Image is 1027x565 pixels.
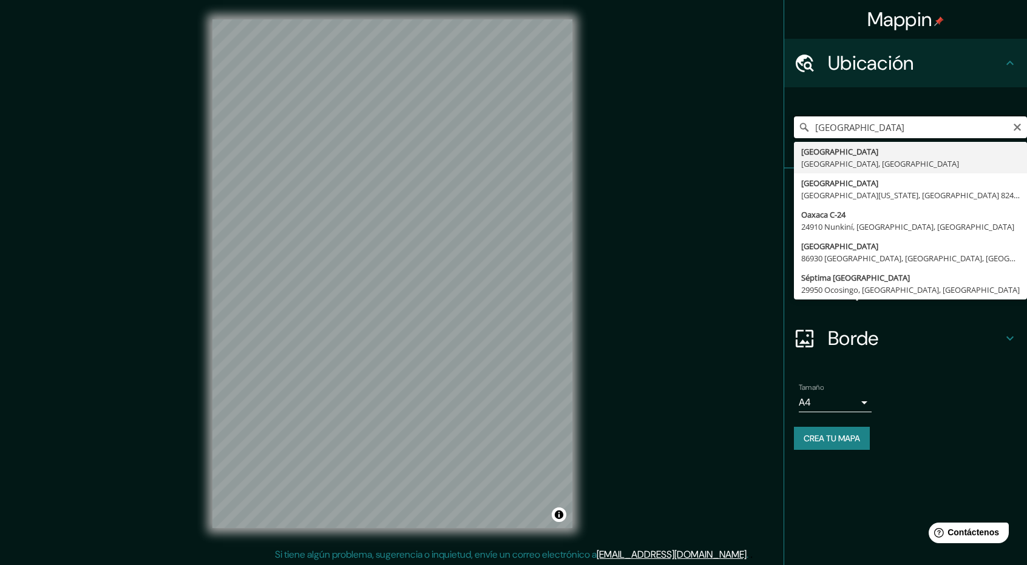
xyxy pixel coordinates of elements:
[784,217,1027,266] div: Estilo
[801,284,1020,295] font: 29950 Ocosingo, [GEOGRAPHIC_DATA], [GEOGRAPHIC_DATA]
[799,396,811,409] font: A4
[212,19,572,528] canvas: Mapa
[828,50,914,76] font: Ubicación
[748,547,750,561] font: .
[275,548,597,561] font: Si tiene algún problema, sugerencia o inquietud, envíe un correo electrónico a
[784,266,1027,314] div: Disposición
[794,116,1027,138] input: Elige tu ciudad o zona
[1012,121,1022,132] button: Claro
[799,393,872,412] div: A4
[828,326,879,351] font: Borde
[597,548,747,561] a: [EMAIL_ADDRESS][DOMAIN_NAME]
[801,178,878,189] font: [GEOGRAPHIC_DATA]
[784,314,1027,363] div: Borde
[801,241,878,252] font: [GEOGRAPHIC_DATA]
[801,146,878,157] font: [GEOGRAPHIC_DATA]
[919,518,1014,552] iframe: Lanzador de widgets de ayuda
[784,169,1027,217] div: Patas
[801,221,1014,232] font: 24910 Nunkiní, [GEOGRAPHIC_DATA], [GEOGRAPHIC_DATA]
[804,433,860,444] font: Crea tu mapa
[794,427,870,450] button: Crea tu mapa
[750,547,753,561] font: .
[801,209,846,220] font: Oaxaca C-24
[934,16,944,26] img: pin-icon.png
[799,383,824,392] font: Tamaño
[801,272,910,283] font: Séptima [GEOGRAPHIC_DATA]
[801,158,959,169] font: [GEOGRAPHIC_DATA], [GEOGRAPHIC_DATA]
[867,7,932,32] font: Mappin
[552,507,566,522] button: Activar o desactivar atribución
[747,548,748,561] font: .
[784,39,1027,87] div: Ubicación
